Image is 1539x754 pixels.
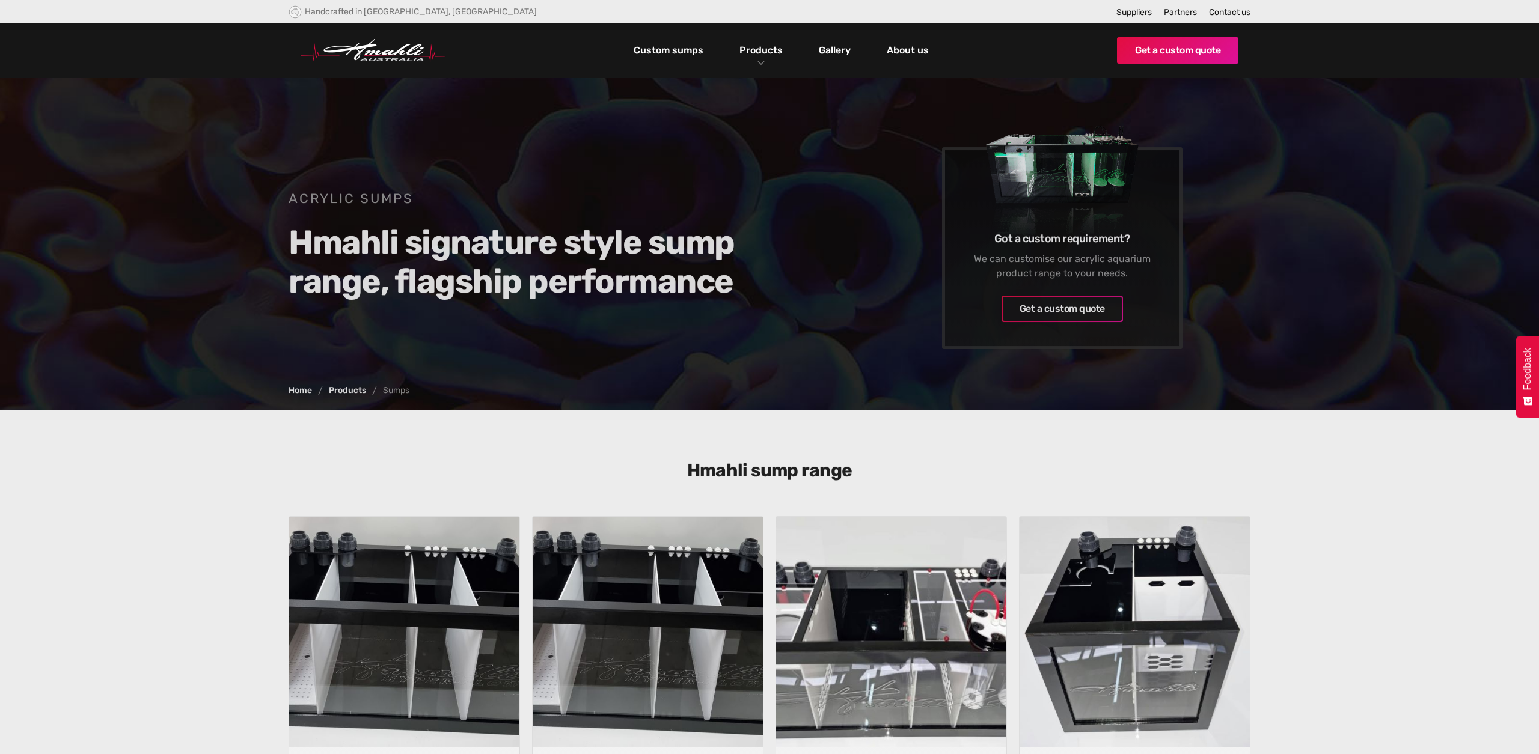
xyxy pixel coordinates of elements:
a: Gallery [816,40,854,61]
img: Elite Series Medium [776,517,1006,747]
h1: Acrylic Sumps [289,190,751,208]
img: Hyper-Flow 750 Sump [533,517,763,747]
a: Custom sumps [631,40,706,61]
a: Products [736,41,786,59]
img: Sumps [963,90,1161,267]
h6: Got a custom requirement? [963,231,1161,246]
img: Hmahli Australia Logo [301,39,445,62]
div: Get a custom quote [1020,302,1105,316]
h3: Hmahli sump range [538,460,1001,481]
a: Home [289,386,312,395]
span: Feedback [1522,348,1533,390]
a: About us [884,40,932,61]
a: Get a custom quote [1117,37,1238,64]
img: Hyper-Flow 900 Sump [289,517,519,747]
img: Lite Series Nano [1020,517,1250,747]
div: Handcrafted in [GEOGRAPHIC_DATA], [GEOGRAPHIC_DATA] [305,7,537,17]
a: Products [329,386,366,395]
h2: Hmahli signature style sump range, flagship performance [289,223,751,301]
div: Sumps [383,386,409,395]
a: Partners [1164,7,1197,17]
a: home [301,39,445,62]
div: We can customise our acrylic aquarium product range to your needs. [963,252,1161,281]
a: Suppliers [1116,7,1152,17]
div: Products [730,23,792,78]
a: Contact us [1209,7,1250,17]
button: Feedback - Show survey [1516,336,1539,418]
a: Get a custom quote [1002,296,1123,322]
